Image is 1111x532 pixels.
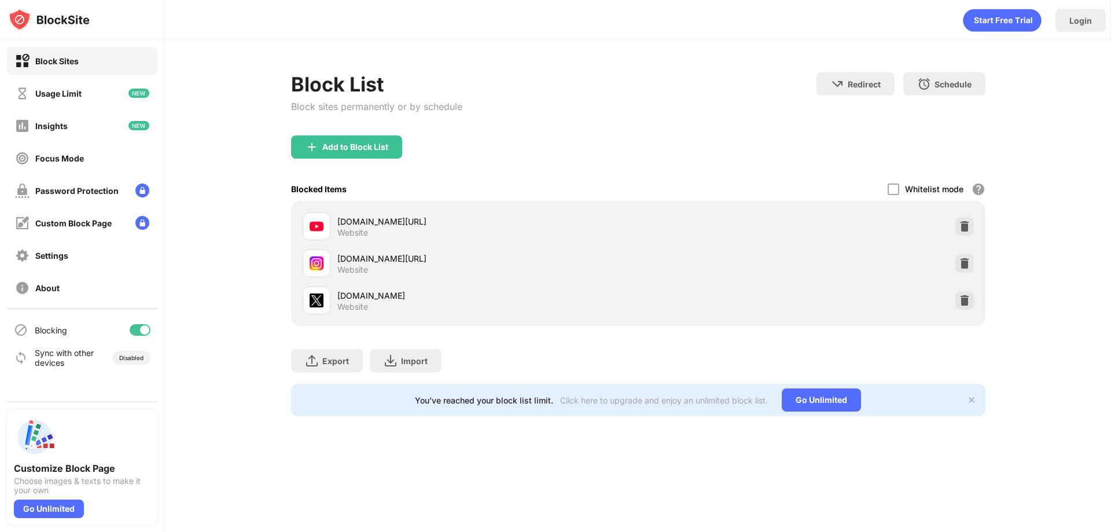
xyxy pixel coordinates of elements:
[35,348,94,368] div: Sync with other devices
[310,256,323,270] img: favicons
[291,184,347,194] div: Blocked Items
[337,265,368,275] div: Website
[15,86,30,101] img: time-usage-off.svg
[337,289,638,302] div: [DOMAIN_NAME]
[8,8,90,31] img: logo-blocksite.svg
[415,395,553,405] div: You’ve reached your block list limit.
[560,395,768,405] div: Click here to upgrade and enjoy an unlimited block list.
[1069,16,1092,25] div: Login
[337,228,368,238] div: Website
[322,356,349,366] div: Export
[128,121,149,130] img: new-icon.svg
[15,216,30,230] img: customize-block-page-off.svg
[135,216,149,230] img: lock-menu.svg
[128,89,149,98] img: new-icon.svg
[35,186,119,196] div: Password Protection
[905,184,963,194] div: Whitelist mode
[963,9,1042,32] div: animation
[14,476,150,495] div: Choose images & texts to make it your own
[848,79,881,89] div: Redirect
[14,500,84,518] div: Go Unlimited
[135,184,149,197] img: lock-menu.svg
[14,416,56,458] img: push-custom-page.svg
[310,219,323,233] img: favicons
[14,323,28,337] img: blocking-icon.svg
[35,121,68,131] div: Insights
[15,184,30,198] img: password-protection-off.svg
[967,395,976,405] img: x-button.svg
[782,388,861,412] div: Go Unlimited
[119,354,144,361] div: Disabled
[337,302,368,312] div: Website
[310,293,323,307] img: favicons
[35,89,82,98] div: Usage Limit
[401,356,428,366] div: Import
[15,119,30,133] img: insights-off.svg
[337,215,638,228] div: [DOMAIN_NAME][URL]
[337,252,638,265] div: [DOMAIN_NAME][URL]
[35,153,84,163] div: Focus Mode
[35,325,67,335] div: Blocking
[291,101,462,112] div: Block sites permanently or by schedule
[15,151,30,166] img: focus-off.svg
[14,351,28,365] img: sync-icon.svg
[935,79,972,89] div: Schedule
[35,56,79,66] div: Block Sites
[15,248,30,263] img: settings-off.svg
[291,72,462,96] div: Block List
[15,281,30,295] img: about-off.svg
[35,251,68,261] div: Settings
[15,54,30,68] img: block-on.svg
[35,218,112,228] div: Custom Block Page
[14,463,150,474] div: Customize Block Page
[35,283,60,293] div: About
[322,142,388,152] div: Add to Block List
